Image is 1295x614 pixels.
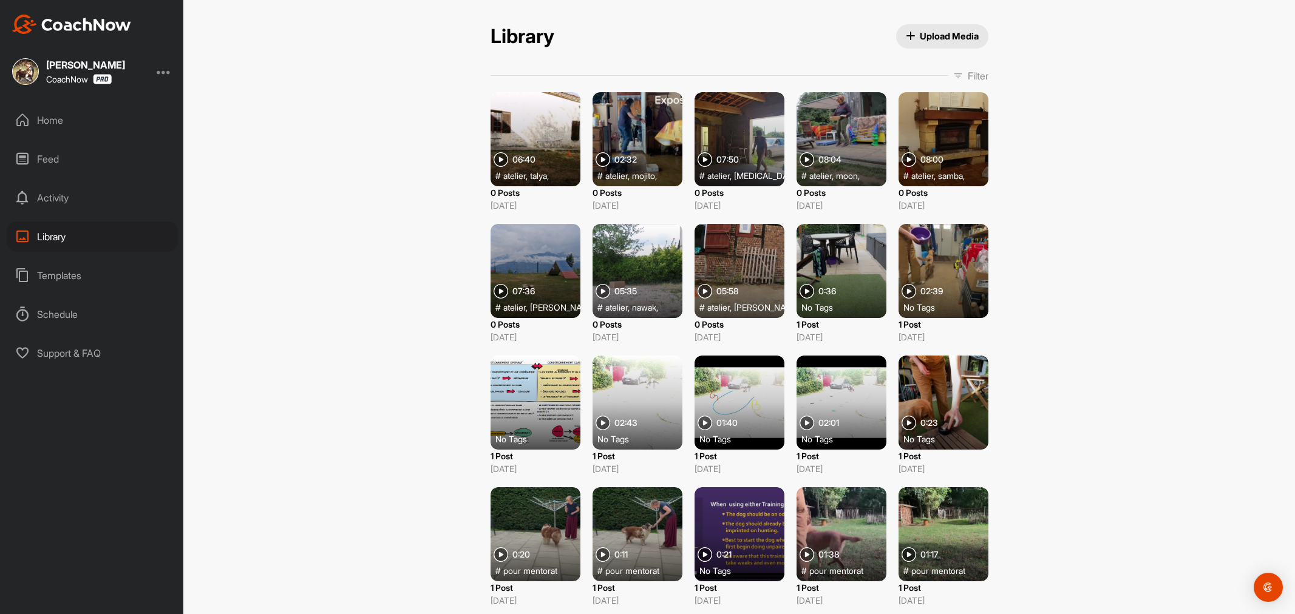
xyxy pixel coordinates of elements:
span: 02:01 [818,419,839,427]
img: play [698,547,712,562]
img: play [902,416,916,430]
img: play [698,416,712,430]
p: [DATE] [593,594,682,607]
p: [DATE] [899,331,988,343]
span: 0:36 [818,287,836,295]
p: [DATE] [593,462,682,475]
span: nawak , [632,301,658,313]
div: # [495,301,585,313]
span: 01:38 [818,550,839,559]
span: atelier , [809,169,834,181]
img: play [902,547,916,562]
span: [MEDICAL_DATA] , [734,169,802,181]
span: 07:36 [512,287,535,295]
span: 05:58 [716,287,738,295]
div: # [801,169,891,181]
span: 0:20 [512,550,530,559]
span: samba , [938,169,965,181]
div: No Tags [699,564,789,576]
span: atelier , [707,169,732,181]
p: 1 Post [593,581,682,594]
span: 02:39 [920,287,943,295]
div: Support & FAQ [7,338,178,368]
span: 08:00 [920,155,943,164]
p: 0 Posts [593,186,682,199]
div: # [903,564,993,576]
span: 0:23 [920,419,938,427]
span: atelier , [605,301,630,313]
span: 05:35 [614,287,637,295]
p: 1 Post [797,318,886,331]
div: [PERSON_NAME] [46,60,125,70]
span: atelier , [503,169,528,181]
div: # [903,169,993,181]
span: [PERSON_NAME] , [734,301,802,313]
img: play [800,547,814,562]
p: Filter [968,69,988,83]
p: 0 Posts [491,318,580,331]
button: Upload Media [896,24,988,49]
p: [DATE] [695,594,784,607]
span: pour mentorat [809,564,863,576]
p: [DATE] [491,594,580,607]
p: 0 Posts [695,186,784,199]
p: 1 Post [491,581,580,594]
p: [DATE] [899,594,988,607]
p: [DATE] [593,331,682,343]
div: Templates [7,260,178,291]
p: [DATE] [899,199,988,212]
p: 1 Post [491,450,580,462]
p: [DATE] [797,331,886,343]
p: [DATE] [695,199,784,212]
div: No Tags [495,433,585,445]
p: [DATE] [593,199,682,212]
span: atelier , [911,169,936,181]
h2: Library [491,25,554,49]
div: # [495,564,585,576]
p: [DATE] [695,462,784,475]
img: play [494,152,508,167]
img: play [596,284,610,299]
div: # [801,564,891,576]
p: 1 Post [593,450,682,462]
p: 1 Post [899,318,988,331]
span: atelier , [605,169,630,181]
span: 02:43 [614,419,637,427]
p: 1 Post [695,450,784,462]
img: play [596,547,610,562]
span: 07:50 [716,155,739,164]
img: CoachNow Pro [93,74,112,84]
div: No Tags [597,433,687,445]
p: 0 Posts [593,318,682,331]
span: 02:32 [614,155,637,164]
div: No Tags [903,301,993,313]
div: # [597,301,687,313]
div: Activity [7,183,178,213]
div: # [495,169,585,181]
div: No Tags [699,433,789,445]
span: 01:40 [716,419,738,427]
p: 0 Posts [797,186,886,199]
p: 1 Post [695,581,784,594]
span: 0:21 [716,550,732,559]
span: atelier , [707,301,732,313]
span: pour mentorat [605,564,659,576]
div: Schedule [7,299,178,329]
p: [DATE] [797,199,886,212]
img: play [698,152,712,167]
span: pour mentorat [503,564,557,576]
img: play [800,416,814,430]
div: Open Intercom Messenger [1254,573,1283,602]
div: No Tags [801,433,891,445]
span: mojito , [632,169,657,181]
span: Upload Media [906,30,979,42]
img: play [494,284,508,299]
div: No Tags [801,301,891,313]
img: play [494,547,508,562]
div: CoachNow [46,74,112,84]
p: 1 Post [899,581,988,594]
div: # [699,301,789,313]
span: [PERSON_NAME] , [530,301,598,313]
p: 0 Posts [491,186,580,199]
span: 01:17 [920,550,939,559]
